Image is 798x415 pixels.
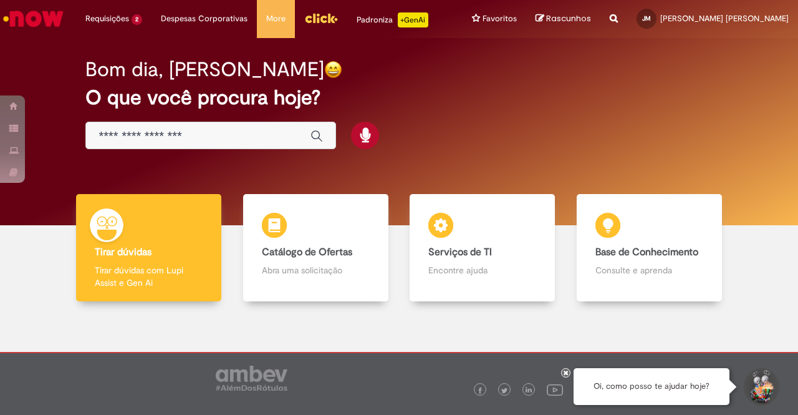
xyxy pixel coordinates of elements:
[642,14,651,22] span: JM
[1,6,65,31] img: ServiceNow
[428,246,492,258] b: Serviços de TI
[547,381,563,398] img: logo_footer_youtube.png
[566,194,733,302] a: Base de Conhecimento Consulte e aprenda
[595,264,703,276] p: Consulte e aprenda
[477,388,483,394] img: logo_footer_facebook.png
[262,246,352,258] b: Catálogo de Ofertas
[85,87,712,109] h2: O que você procura hoje?
[95,264,203,289] p: Tirar dúvidas com Lupi Assist e Gen Ai
[304,9,338,27] img: click_logo_yellow_360x200.png
[85,12,129,25] span: Requisições
[324,61,342,79] img: happy-face.png
[216,366,287,391] img: logo_footer_ambev_rotulo_gray.png
[398,12,428,27] p: +GenAi
[660,13,789,24] span: [PERSON_NAME] [PERSON_NAME]
[595,246,698,258] b: Base de Conhecimento
[574,368,729,405] div: Oi, como posso te ajudar hoje?
[399,194,566,302] a: Serviços de TI Encontre ajuda
[536,13,591,25] a: Rascunhos
[95,246,151,258] b: Tirar dúvidas
[526,387,532,394] img: logo_footer_linkedin.png
[266,12,286,25] span: More
[65,194,233,302] a: Tirar dúvidas Tirar dúvidas com Lupi Assist e Gen Ai
[262,264,370,276] p: Abra uma solicitação
[85,59,324,81] h2: Bom dia, [PERSON_NAME]
[483,12,517,25] span: Favoritos
[132,14,142,25] span: 2
[742,368,779,406] button: Iniciar Conversa de Suporte
[546,12,591,24] span: Rascunhos
[233,194,400,302] a: Catálogo de Ofertas Abra uma solicitação
[161,12,248,25] span: Despesas Corporativas
[428,264,536,276] p: Encontre ajuda
[357,12,428,27] div: Padroniza
[501,388,507,394] img: logo_footer_twitter.png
